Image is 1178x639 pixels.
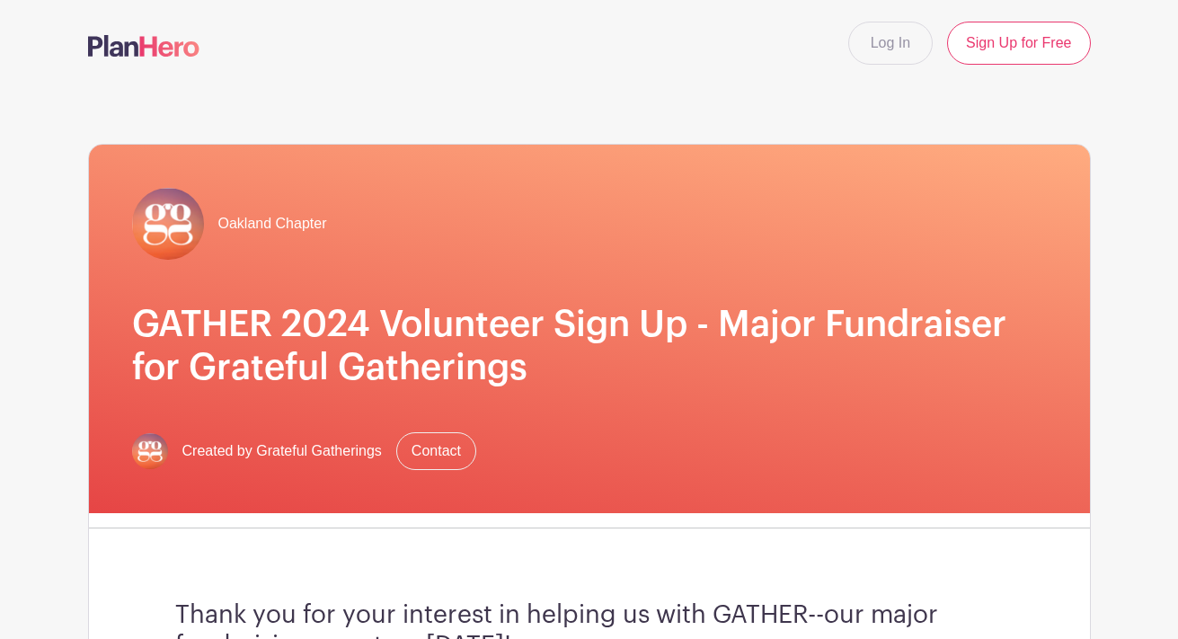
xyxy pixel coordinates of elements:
[132,303,1047,389] h1: GATHER 2024 Volunteer Sign Up - Major Fundraiser for Grateful Gatherings
[182,440,382,462] span: Created by Grateful Gatherings
[396,432,476,470] a: Contact
[947,22,1090,65] a: Sign Up for Free
[218,213,327,235] span: Oakland Chapter
[848,22,933,65] a: Log In
[132,433,168,469] img: gg-logo-planhero-final.png
[132,188,204,260] img: gg-logo-planhero-final.png
[88,35,199,57] img: logo-507f7623f17ff9eddc593b1ce0a138ce2505c220e1c5a4e2b4648c50719b7d32.svg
